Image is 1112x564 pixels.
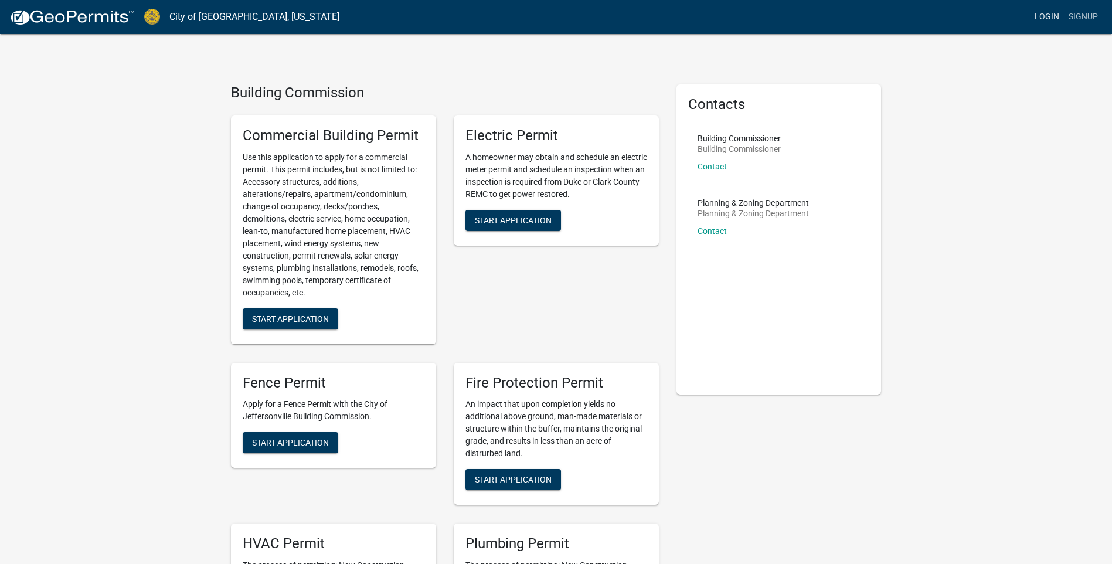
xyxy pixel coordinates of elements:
span: Start Application [252,438,329,447]
p: Building Commissioner [698,134,781,142]
a: Contact [698,226,727,236]
h5: Fire Protection Permit [465,375,647,392]
a: Contact [698,162,727,171]
span: Start Application [475,475,552,484]
p: A homeowner may obtain and schedule an electric meter permit and schedule an inspection when an i... [465,151,647,201]
h5: Commercial Building Permit [243,127,424,144]
button: Start Application [243,432,338,453]
h4: Building Commission [231,84,659,101]
a: Login [1030,6,1064,28]
p: Planning & Zoning Department [698,209,809,218]
a: City of [GEOGRAPHIC_DATA], [US_STATE] [169,7,339,27]
button: Start Application [465,210,561,231]
p: Planning & Zoning Department [698,199,809,207]
p: An impact that upon completion yields no additional above ground, man-made materials or structure... [465,398,647,460]
p: Building Commissioner [698,145,781,153]
h5: HVAC Permit [243,535,424,552]
h5: Electric Permit [465,127,647,144]
button: Start Application [465,469,561,490]
h5: Plumbing Permit [465,535,647,552]
img: City of Jeffersonville, Indiana [144,9,160,25]
span: Start Application [475,215,552,225]
a: Signup [1064,6,1103,28]
span: Start Application [252,314,329,323]
button: Start Application [243,308,338,329]
h5: Fence Permit [243,375,424,392]
p: Use this application to apply for a commercial permit. This permit includes, but is not limited t... [243,151,424,299]
p: Apply for a Fence Permit with the City of Jeffersonville Building Commission. [243,398,424,423]
h5: Contacts [688,96,870,113]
